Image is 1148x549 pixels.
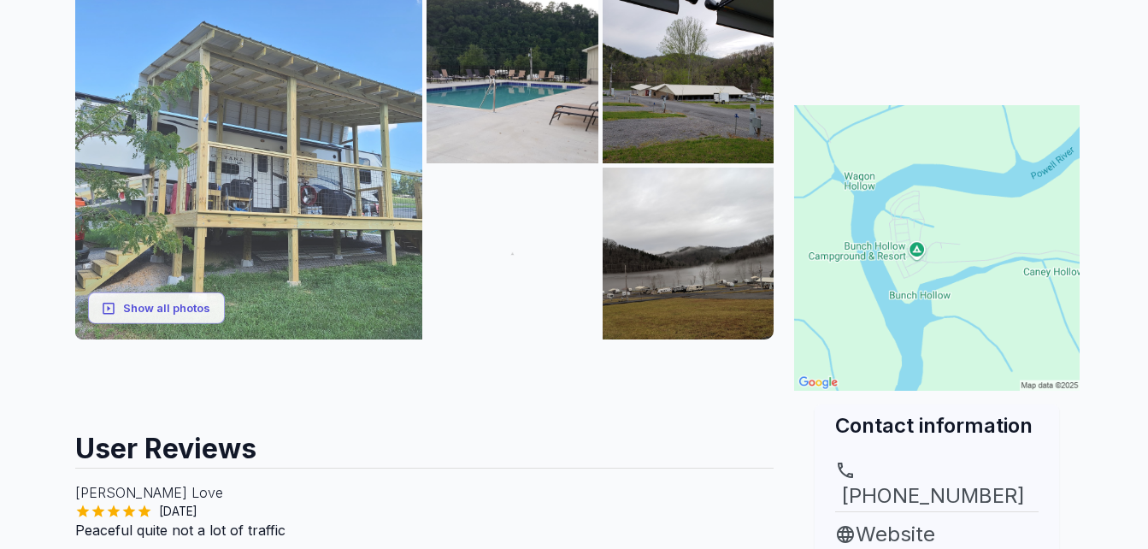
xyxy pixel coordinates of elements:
[427,168,598,339] img: AAcXr8p5TDp2p2RWrZg08TVXrPgNwIAkx7Ehbhu687h3mxhCS6Bm6iyXFJM3U2QpZ4mvvoseIqdOaEzW-GOS5UgMtkJTnMCNq...
[75,482,774,503] p: [PERSON_NAME] Love
[835,460,1039,511] a: [PHONE_NUMBER]
[88,292,225,324] button: Show all photos
[603,168,774,339] img: AAcXr8pTSjh4fdJR4UlmUO5uK9FeckiTzOSTARpXifTuls32NhRBoWfUUCPPvQbAvp71C3xHAfnqHXWaUmbjfDU9wtBMEZzpS...
[794,105,1080,391] img: Map for Bunch Hollow Campground & Resort
[75,416,774,468] h2: User Reviews
[75,520,774,540] p: Peaceful quite not a lot of traffic
[835,411,1039,440] h2: Contact information
[152,503,204,520] span: [DATE]
[75,339,774,416] iframe: Advertisement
